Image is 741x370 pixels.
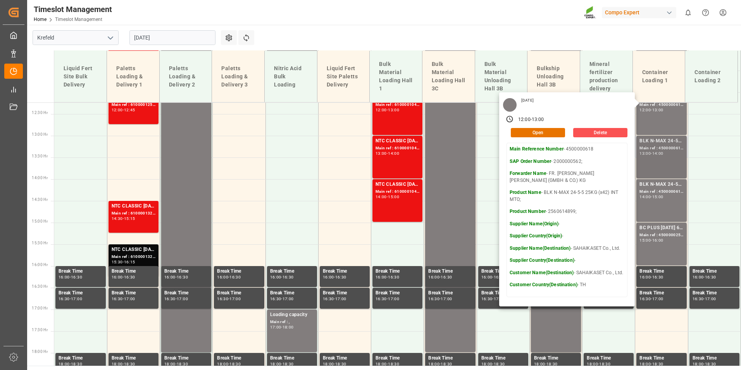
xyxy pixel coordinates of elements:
div: NTC CLASSIC [DATE]+3+TE BULK; [376,137,419,145]
div: 17:00 [177,297,188,301]
div: Break Time [323,289,367,297]
div: - [387,362,388,366]
div: Loading capacity [270,311,314,319]
div: 14:00 [639,195,651,199]
div: - [334,275,335,279]
div: Break Time [639,354,683,362]
div: 14:30 [112,217,123,220]
div: 15:00 [652,195,663,199]
div: - [387,297,388,301]
div: Break Time [693,289,736,297]
div: - [70,297,71,301]
div: 18:30 [335,362,346,366]
div: BLK N-MAX 24-5-5 25KG (x42) INT MTO; [639,50,683,58]
div: Break Time [323,354,367,362]
button: show 0 new notifications [679,4,697,21]
button: Delete [573,128,627,137]
div: - [531,116,532,123]
div: 16:00 [217,275,228,279]
div: Nitric Acid Bulk Loading [271,61,311,92]
div: Break Time [270,289,314,297]
div: 12:45 [124,108,135,112]
div: 16:00 [652,239,663,242]
input: Type to search/select [33,30,119,45]
div: Main ref : 4500000613, 2000000562; [639,188,683,195]
div: Main ref : 6100001252, 2000000213; [112,102,155,108]
div: Break Time [693,268,736,275]
div: Container Loading 1 [639,65,679,88]
div: Container Loading 2 [691,65,731,88]
div: 16:00 [376,275,387,279]
div: Liquid Fert Site Paletts Delivery [324,61,364,92]
span: 17:00 Hr [32,306,48,310]
div: 18:00 [693,362,704,366]
div: Break Time [270,268,314,275]
div: 12:00 [518,116,531,123]
div: 16:30 [376,297,387,301]
div: - [651,108,652,112]
div: NTC CLASSIC [DATE]+3+TE BULK; [376,181,419,188]
div: - [281,275,282,279]
div: BLK N-MAX 24-5-5 25KG (x42) INT MTO; [639,181,683,188]
div: - [387,152,388,155]
div: - [281,362,282,366]
div: Break Time [428,289,472,297]
button: Help Center [697,4,714,21]
div: 17:00 [270,325,281,329]
div: 18:30 [388,362,399,366]
div: Main ref : , [270,319,314,325]
div: 16:30 [441,275,452,279]
div: 16:30 [177,275,188,279]
div: 18:30 [283,362,294,366]
div: - [70,362,71,366]
strong: Product Name [510,190,541,195]
div: Break Time [59,289,103,297]
div: 16:30 [323,297,334,301]
div: Break Time [323,268,367,275]
p: - [510,257,624,264]
div: Break Time [164,289,208,297]
p: - BLK N-MAX 24-5-5 25KG (x42) INT MTO; [510,189,624,203]
strong: Customer Name(Destination) [510,270,574,275]
div: [DATE] [519,98,536,103]
div: Break Time [270,354,314,362]
div: Bulk Material Loading Hall 3C [429,57,469,96]
div: - [123,275,124,279]
div: Break Time [217,268,261,275]
div: 13:00 [532,116,544,123]
div: 16:30 [639,297,651,301]
p: - SAHAIKASET Co., Ltd. [510,245,624,252]
div: 18:30 [705,362,716,366]
strong: Supplier Country(Destination) [510,258,574,263]
span: 16:00 Hr [32,263,48,267]
div: 18:00 [270,362,281,366]
div: 17:00 [229,297,241,301]
div: 16:00 [112,275,123,279]
div: Break Time [428,268,472,275]
div: 17:00 [335,297,346,301]
div: Break Time [481,289,525,297]
div: 17:00 [388,297,399,301]
div: Break Time [164,354,208,362]
div: 16:30 [388,275,399,279]
div: 16:30 [112,297,123,301]
div: - [651,362,652,366]
span: 15:30 Hr [32,241,48,245]
div: Break Time [376,268,419,275]
div: Paletts Loading & Delivery 3 [218,61,258,92]
div: Break Time [481,354,525,362]
div: Main ref : 6100001044, 2000000209; [376,102,419,108]
div: 18:00 [481,362,493,366]
div: 18:00 [428,362,439,366]
a: Home [34,17,47,22]
div: 13:00 [639,152,651,155]
div: - [334,362,335,366]
span: 13:30 Hr [32,154,48,158]
div: - [176,362,177,366]
div: Break Time [376,354,419,362]
strong: Customer Country(Destination) [510,282,577,287]
span: 14:00 Hr [32,176,48,180]
div: - [176,297,177,301]
div: Break Time [217,289,261,297]
div: FLO T PERM [DATE] 25kg (x40) INT; [112,50,155,58]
